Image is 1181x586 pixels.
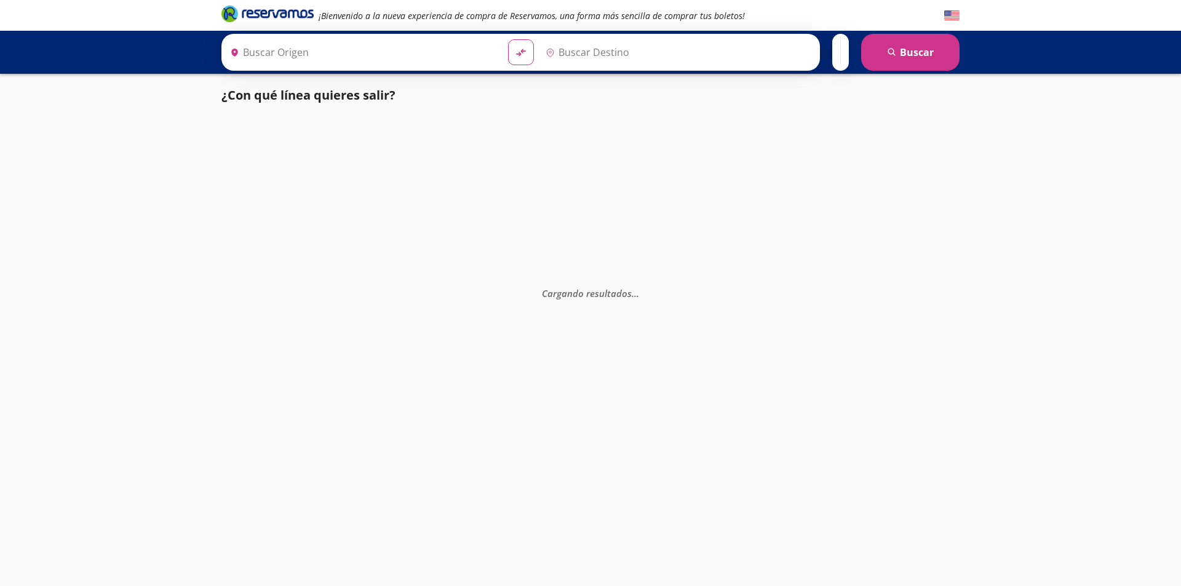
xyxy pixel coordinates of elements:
[541,37,814,68] input: Buscar Destino
[225,37,498,68] input: Buscar Origen
[944,8,960,23] button: English
[221,4,314,26] a: Brand Logo
[319,10,745,22] em: ¡Bienvenido a la nueva experiencia de compra de Reservamos, una forma más sencilla de comprar tus...
[632,287,634,299] span: .
[637,287,639,299] span: .
[861,34,960,71] button: Buscar
[634,287,637,299] span: .
[542,287,639,299] em: Cargando resultados
[221,86,396,105] p: ¿Con qué línea quieres salir?
[221,4,314,23] i: Brand Logo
